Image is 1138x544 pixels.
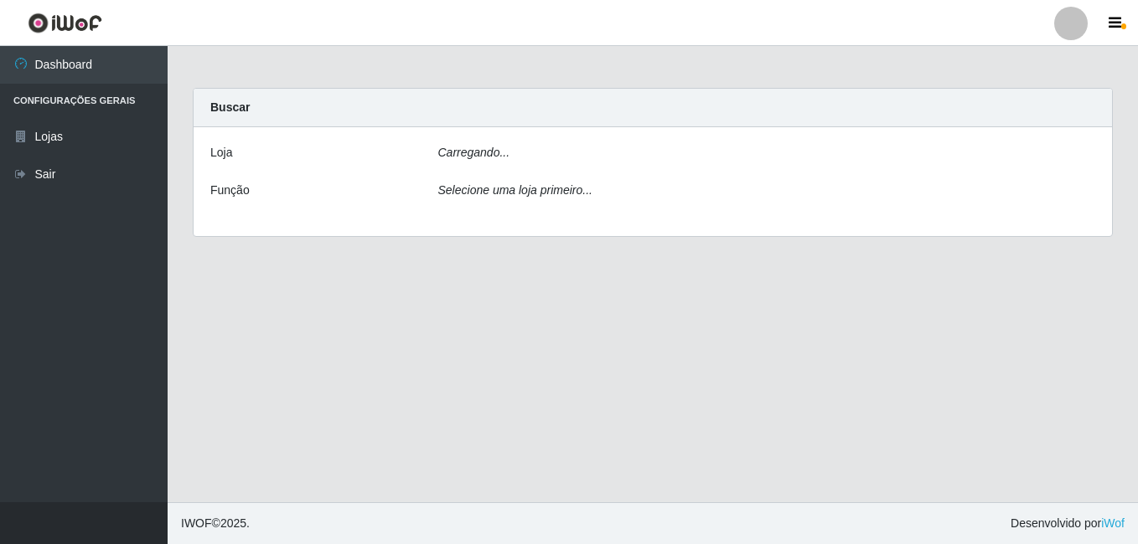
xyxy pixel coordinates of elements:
[210,182,250,199] label: Função
[181,515,250,532] span: © 2025 .
[1101,516,1125,530] a: iWof
[1011,515,1125,532] span: Desenvolvido por
[210,144,232,162] label: Loja
[438,146,510,159] i: Carregando...
[210,100,250,114] strong: Buscar
[438,183,592,197] i: Selecione uma loja primeiro...
[181,516,212,530] span: IWOF
[28,13,102,33] img: CoreUI Logo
